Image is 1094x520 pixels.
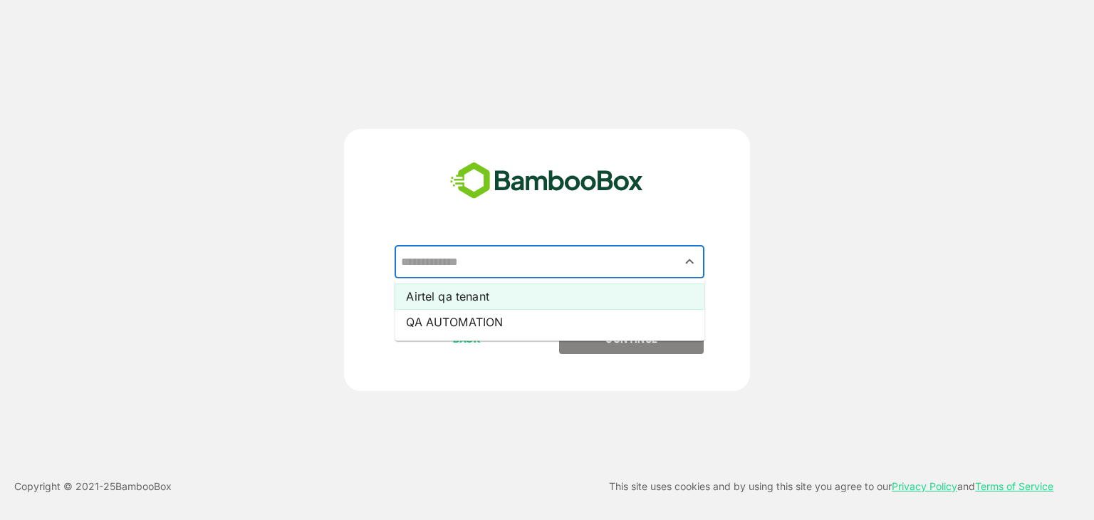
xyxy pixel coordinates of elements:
[680,252,699,271] button: Close
[609,478,1053,495] p: This site uses cookies and by using this site you agree to our and
[395,284,704,309] li: Airtel qa tenant
[395,309,704,335] li: QA AUTOMATION
[442,157,651,204] img: bamboobox
[975,480,1053,492] a: Terms of Service
[14,478,172,495] p: Copyright © 2021- 25 BambooBox
[892,480,957,492] a: Privacy Policy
